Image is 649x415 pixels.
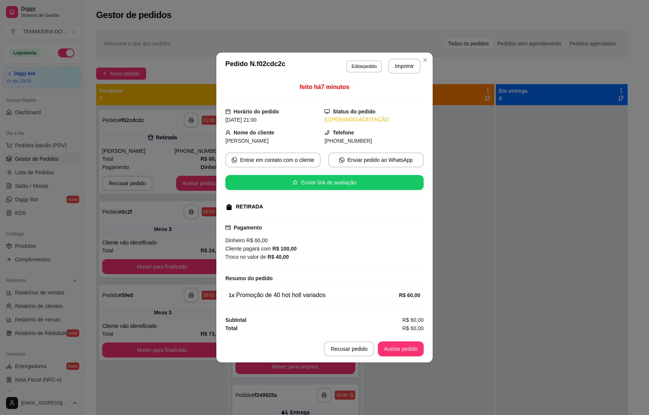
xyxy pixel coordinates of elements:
[272,246,297,252] strong: R$ 100,00
[399,292,420,298] strong: R$ 60,00
[346,60,382,72] button: Editarpedido
[333,109,376,115] strong: Status do pedido
[225,246,272,252] span: Cliente pagará com
[388,59,421,74] button: Imprimir
[324,138,372,144] span: [PHONE_NUMBER]
[245,237,268,243] span: R$ 60,00
[300,84,349,90] span: feito há 7 minutos
[378,341,424,356] button: Aceitar pedido
[236,203,263,211] div: RETIRADA
[234,130,274,136] strong: Nome do cliente
[324,116,424,124] div: ESPERANDO ACEITAÇÃO
[225,254,267,260] span: Troco no valor de
[328,152,424,168] button: whats-appEnviar pedido ao WhatsApp
[225,237,245,243] span: Dinheiro
[234,109,279,115] strong: Horário do pedido
[234,225,262,231] strong: Pagamento
[225,152,321,168] button: whats-appEntrar em contato com o cliente
[225,59,285,74] h3: Pedido N. f02cdc2c
[225,117,257,123] span: [DATE] 21:00
[333,130,354,136] strong: Telefone
[229,291,399,300] div: Promoção de 40 hot holl variados
[225,175,424,190] button: starEnviar link de avaliação
[225,275,273,281] strong: Resumo do pedido
[339,157,344,163] span: whats-app
[225,130,231,135] span: user
[402,324,424,332] span: R$ 60,00
[324,109,330,114] span: desktop
[267,254,289,260] strong: R$ 40,00
[225,325,237,331] strong: Total
[225,225,231,230] span: credit-card
[225,109,231,114] span: calendar
[232,157,237,163] span: whats-app
[225,317,246,323] strong: Subtotal
[324,341,374,356] button: Recusar pedido
[293,180,298,185] span: star
[402,316,424,324] span: R$ 60,00
[225,138,269,144] span: [PERSON_NAME]
[324,130,330,135] span: phone
[229,292,235,298] strong: 1 x
[419,54,431,66] button: Close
